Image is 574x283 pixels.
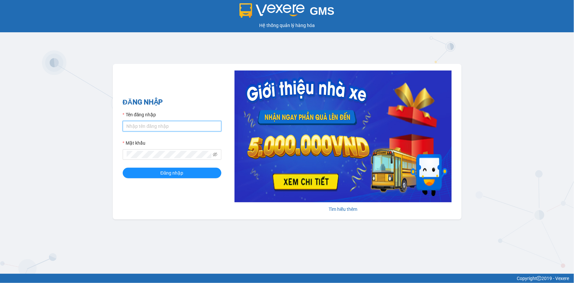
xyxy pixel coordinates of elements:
[123,97,221,108] h2: ĐĂNG NHẬP
[239,3,305,18] img: logo 2
[2,22,572,29] div: Hệ thống quản lý hàng hóa
[310,5,335,17] span: GMS
[123,168,221,178] button: Đăng nhập
[537,276,541,281] span: copyright
[213,152,217,157] span: eye-invisible
[235,71,452,202] img: banner-0
[5,275,569,282] div: Copyright 2019 - Vexere
[123,121,221,131] input: Tên đăng nhập
[123,139,145,147] label: Mật khẩu
[239,10,335,15] a: GMS
[235,206,452,213] div: Tìm hiểu thêm
[127,151,212,158] input: Mật khẩu
[161,169,184,177] span: Đăng nhập
[123,111,156,118] label: Tên đăng nhập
